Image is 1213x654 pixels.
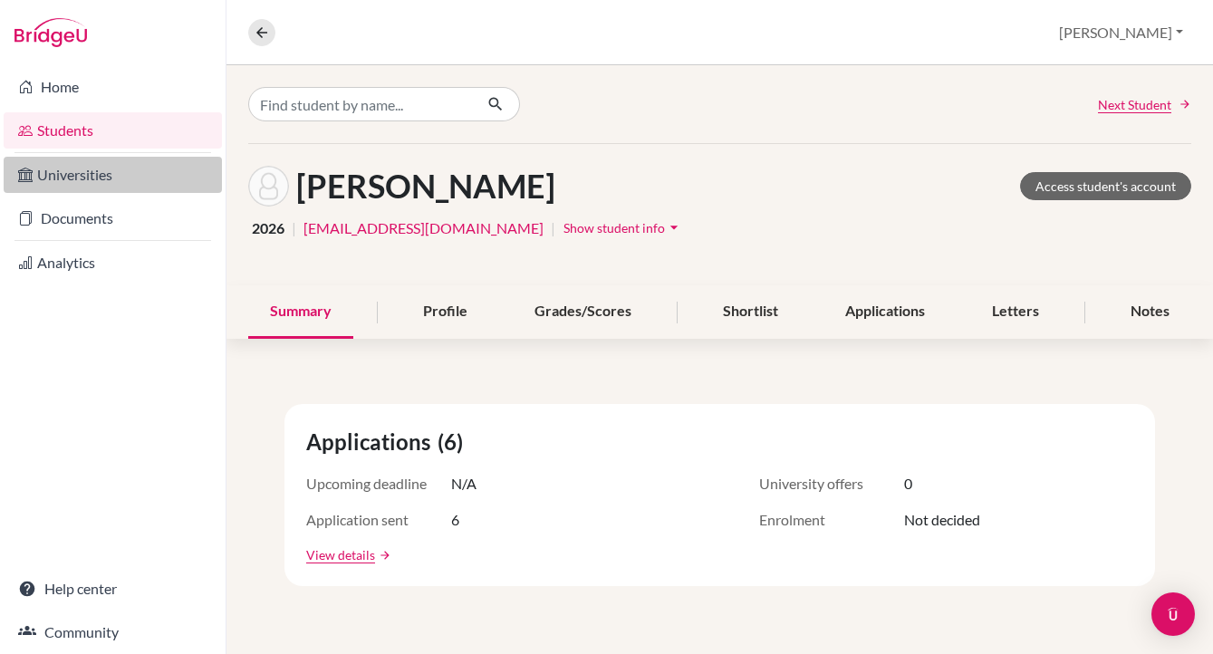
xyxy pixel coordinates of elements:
span: Not decided [904,509,980,531]
a: Access student's account [1020,172,1191,200]
div: Open Intercom Messenger [1151,592,1195,636]
input: Find student by name... [248,87,473,121]
div: Notes [1109,285,1191,339]
span: N/A [451,473,477,495]
a: Home [4,69,222,105]
i: arrow_drop_down [665,218,683,236]
span: Next Student [1098,95,1171,114]
span: Enrolment [759,509,904,531]
button: [PERSON_NAME] [1051,15,1191,50]
div: Grades/Scores [513,285,653,339]
h1: [PERSON_NAME] [296,167,555,206]
span: University offers [759,473,904,495]
div: Applications [823,285,947,339]
a: Next Student [1098,95,1191,114]
span: | [292,217,296,239]
a: Community [4,614,222,650]
a: arrow_forward [375,549,391,562]
a: Students [4,112,222,149]
div: Profile [401,285,489,339]
div: Letters [970,285,1061,339]
button: Show student infoarrow_drop_down [563,214,684,242]
span: 6 [451,509,459,531]
img: Devansh KOHLI's avatar [248,166,289,207]
img: Bridge-U [14,18,87,47]
span: 2026 [252,217,284,239]
a: Help center [4,571,222,607]
span: 0 [904,473,912,495]
span: Application sent [306,509,451,531]
a: Analytics [4,245,222,281]
span: Show student info [563,220,665,236]
div: Shortlist [701,285,800,339]
span: Applications [306,426,438,458]
div: Summary [248,285,353,339]
a: Documents [4,200,222,236]
a: [EMAIL_ADDRESS][DOMAIN_NAME] [303,217,544,239]
a: View details [306,545,375,564]
span: Upcoming deadline [306,473,451,495]
a: Universities [4,157,222,193]
span: (6) [438,426,470,458]
span: | [551,217,555,239]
